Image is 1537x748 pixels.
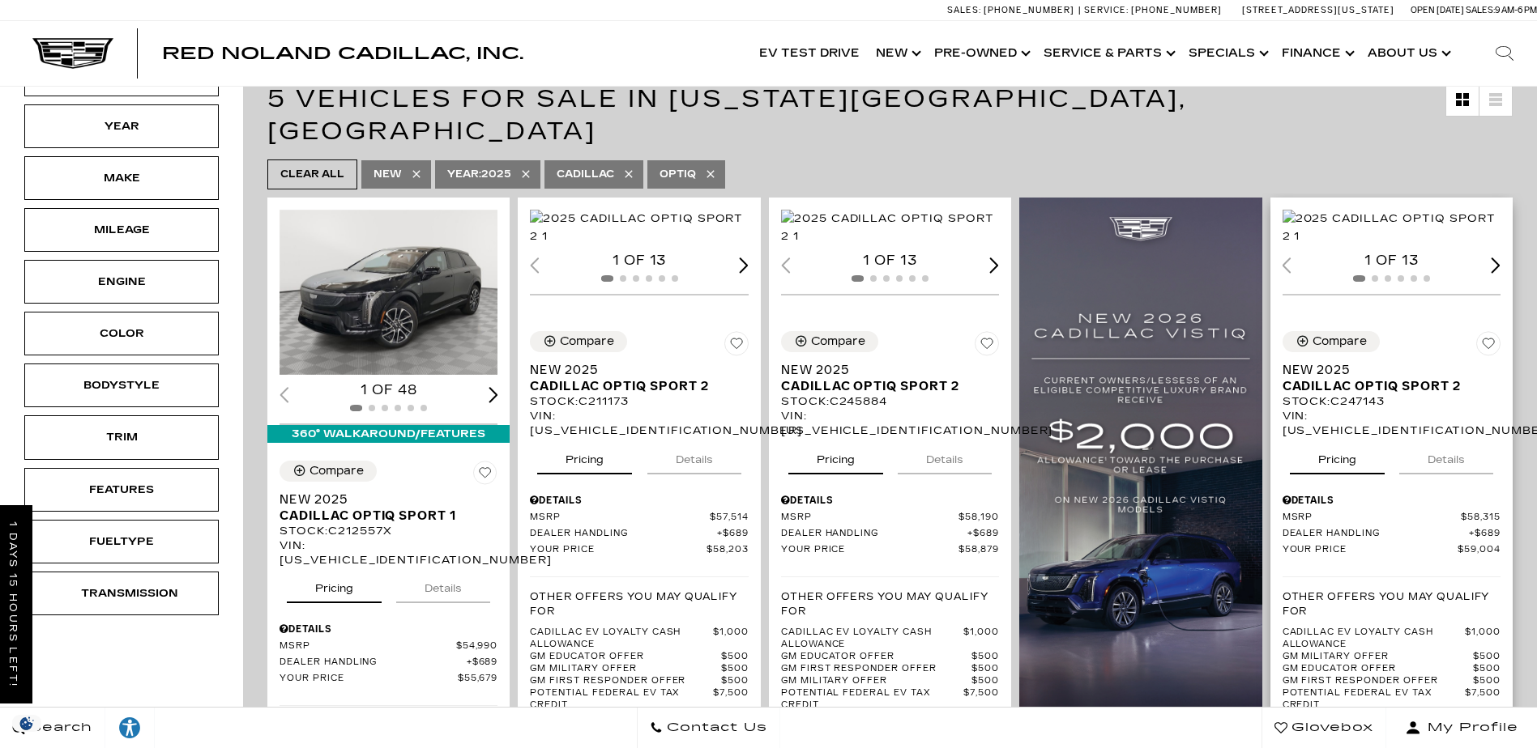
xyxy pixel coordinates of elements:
span: 2025 [447,164,511,185]
div: TransmissionTransmission [24,572,219,615]
div: 1 of 48 [280,381,497,399]
div: FeaturesFeatures [24,468,219,512]
span: $500 [721,675,749,687]
span: GM Military Offer [1283,651,1474,663]
span: New 2025 [1283,362,1488,378]
div: Year [81,117,162,135]
span: My Profile [1421,716,1518,739]
a: Dealer Handling $689 [781,528,999,540]
span: $57,514 [710,512,749,524]
span: Sales: [947,5,981,15]
span: Dealer Handling [781,528,968,540]
span: GM First Responder Offer [1283,675,1474,687]
span: Cadillac OPTIQ Sport 2 [530,378,736,394]
img: 2025 Cadillac OPTIQ Sport 2 1 [1283,210,1503,245]
div: Next slide [739,257,749,273]
span: MSRP [781,512,959,524]
a: [STREET_ADDRESS][US_STATE] [1242,5,1394,15]
span: Dealer Handling [1283,528,1470,540]
div: Mileage [81,221,162,239]
a: GM Military Offer $500 [1283,651,1501,663]
span: $58,190 [958,512,999,524]
div: VIN: [US_VEHICLE_IDENTIFICATION_NUMBER] [781,409,999,438]
div: VIN: [US_VEHICLE_IDENTIFICATION_NUMBER] [1283,409,1501,438]
span: $1,000 [1465,627,1501,651]
button: Save Vehicle [1476,331,1501,362]
div: 1 / 2 [280,210,500,375]
a: Sales: [PHONE_NUMBER] [947,6,1078,15]
button: Save Vehicle [975,331,999,362]
span: $500 [1473,663,1501,675]
button: Compare Vehicle [1283,331,1380,352]
span: GM Educator Offer [1283,663,1474,675]
div: Next slide [1491,257,1501,273]
button: pricing tab [788,439,883,474]
span: Cadillac EV Loyalty Cash Allowance [1283,627,1466,651]
div: Compare [1313,334,1367,349]
span: [PHONE_NUMBER] [984,5,1074,15]
span: Potential Federal EV Tax Credit [530,687,713,712]
a: Finance [1274,21,1360,86]
a: GM Educator Offer $500 [781,651,999,663]
a: Potential Federal EV Tax Credit $7,500 [781,687,999,712]
a: Pre-Owned [926,21,1035,86]
a: Grid View [1446,83,1479,116]
div: 1 / 2 [781,210,1001,245]
span: Cadillac OPTIQ Sport 2 [1283,378,1488,394]
a: About Us [1360,21,1456,86]
a: New 2025Cadillac OPTIQ Sport 2 [1283,362,1501,394]
button: Save Vehicle [724,331,749,362]
div: Fueltype [81,533,162,550]
span: New [374,164,402,185]
a: Explore your accessibility options [105,708,155,748]
span: $500 [721,663,749,675]
span: Your Price [530,544,707,556]
div: 1 of 13 [781,252,999,270]
span: $7,500 [713,687,749,712]
div: Stock : C211173 [530,394,748,409]
div: Pricing Details - New 2025 Cadillac OPTIQ Sport 2 [781,493,999,508]
span: $59,004 [1458,544,1501,556]
span: $689 [1469,528,1501,540]
button: details tab [396,567,490,603]
span: $500 [1473,675,1501,687]
div: 1 / 2 [1283,210,1503,245]
div: 360° WalkAround/Features [267,425,510,443]
button: Compare Vehicle [781,331,878,352]
p: Other Offers You May Qualify For [781,589,999,618]
a: Specials [1181,21,1274,86]
span: Potential Federal EV Tax Credit [1283,687,1466,712]
span: MSRP [530,512,710,524]
a: New 2025Cadillac OPTIQ Sport 2 [530,362,748,394]
div: 1 of 13 [530,252,748,270]
span: Dealer Handling [280,657,467,669]
span: Your Price [781,544,959,556]
div: Stock : C245884 [781,394,999,409]
span: 5 Vehicles for Sale in [US_STATE][GEOGRAPHIC_DATA], [GEOGRAPHIC_DATA] [267,84,1187,146]
span: [PHONE_NUMBER] [1131,5,1222,15]
a: Cadillac EV Loyalty Cash Allowance $1,000 [530,627,748,651]
div: Transmission [81,584,162,602]
a: Service & Parts [1035,21,1181,86]
div: Search [1472,21,1537,86]
span: $58,315 [1461,512,1501,524]
span: OPTIQ [660,164,696,185]
a: Your Price $58,203 [530,544,748,556]
a: Potential Federal EV Tax Credit $7,500 [1283,687,1501,712]
span: Contact Us [663,716,767,739]
div: Stock : C247143 [1283,394,1501,409]
span: Service: [1084,5,1129,15]
button: pricing tab [537,439,632,474]
span: Cadillac [557,164,614,185]
a: MSRP $57,514 [530,512,748,524]
span: GM Military Offer [530,663,721,675]
span: GM Educator Offer [530,651,721,663]
span: $500 [1473,651,1501,663]
span: $1,000 [713,627,749,651]
a: GM Educator Offer $500 [1283,663,1501,675]
img: 2025 Cadillac OPTIQ Sport 2 1 [530,210,750,245]
a: MSRP $58,315 [1283,512,1501,524]
img: 2025 Cadillac OPTIQ Sport 1 1 [280,210,500,375]
img: 2025 Cadillac OPTIQ Sport 2 1 [781,210,1001,245]
span: $500 [971,663,999,675]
